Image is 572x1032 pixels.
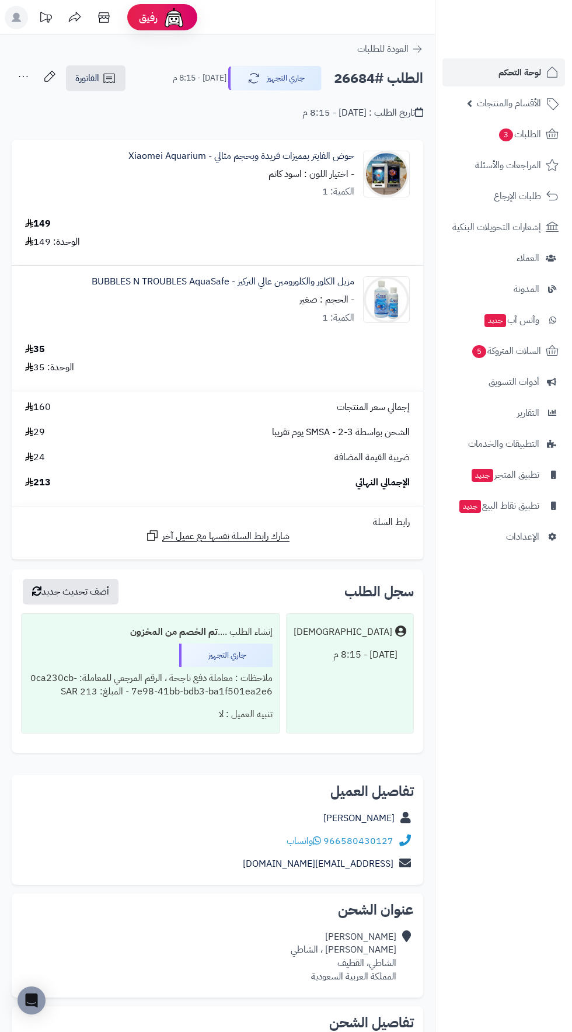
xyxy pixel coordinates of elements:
div: جاري التجهيز [179,644,273,667]
span: 5 [472,345,486,358]
span: إشعارات التحويلات البنكية [452,219,541,235]
h2: عنوان الشحن [21,903,414,917]
span: الإجمالي النهائي [355,476,410,489]
a: [EMAIL_ADDRESS][DOMAIN_NAME] [243,857,393,871]
img: ai-face.png [162,6,186,29]
div: 35 [25,343,45,356]
span: المراجعات والأسئلة [475,157,541,173]
span: جديد [484,314,506,327]
h2: تفاصيل الشحن [21,1016,414,1030]
span: تطبيق نقاط البيع [458,498,539,514]
a: التقارير [442,399,565,427]
a: شارك رابط السلة نفسها مع عميل آخر [145,529,290,543]
a: أدوات التسويق [442,368,565,396]
a: تحديثات المنصة [31,6,60,32]
span: السلات المتروكة [471,343,541,359]
a: العودة للطلبات [357,42,423,56]
span: الفاتورة [75,71,99,85]
span: رفيق [139,11,158,25]
span: 160 [25,401,51,414]
span: العملاء [517,250,539,266]
span: وآتس آب [483,312,539,328]
span: شارك رابط السلة نفسها مع عميل آخر [162,530,290,543]
span: الإعدادات [506,529,539,545]
h3: سجل الطلب [344,585,414,599]
div: [DATE] - 8:15 م [294,644,406,666]
span: الشحن بواسطة SMSA - 2-3 يوم تقريبا [272,426,410,439]
span: لوحة التحكم [498,64,541,81]
div: Open Intercom Messenger [18,986,46,1014]
span: 29 [25,426,45,439]
a: 966580430127 [323,834,393,848]
div: [DEMOGRAPHIC_DATA] [294,626,392,639]
a: تطبيق نقاط البيعجديد [442,492,565,520]
div: تنبيه العميل : لا [29,703,273,726]
a: المدونة [442,275,565,303]
img: 1749129585-1707834971-Turki_Al-zahrani-(1)%D9%8A%D9%81%D8%AA%D9%86%D9%85%D8%B9%D9%87443-2000x2000... [364,276,409,323]
span: تطبيق المتجر [470,467,539,483]
a: العملاء [442,244,565,272]
a: الطلبات3 [442,120,565,148]
div: الوحدة: 149 [25,235,80,249]
a: حوض الفايتر بمميزات فريدة وبحجم مثالي - Xiaomei Aquarium [128,150,354,163]
span: 213 [25,476,51,489]
span: التطبيقات والخدمات [468,436,539,452]
div: رابط السلة [16,516,418,529]
small: - اختيار اللون : اسود كاتم [268,167,354,181]
b: تم الخصم من المخزون [130,625,218,639]
a: طلبات الإرجاع [442,182,565,210]
a: مزيل الكلور والكلورومين عالي التركيز - BUBBLES N TROUBLES AquaSafe [92,275,354,289]
span: الأقسام والمنتجات [477,95,541,112]
a: إشعارات التحويلات البنكية [442,213,565,241]
small: - الحجم : صغير [299,293,354,307]
div: [PERSON_NAME] [PERSON_NAME] ، الشاطي الشاطي، القطيف المملكة العربية السعودية [291,930,396,984]
div: الوحدة: 35 [25,361,74,374]
div: تاريخ الطلب : [DATE] - 8:15 م [302,106,423,120]
a: الفاتورة [66,65,125,91]
img: logo-2.png [493,29,561,54]
a: السلات المتروكة5 [442,337,565,365]
div: الكمية: 1 [322,311,354,325]
span: التقارير [517,405,539,421]
button: جاري التجهيز [228,66,322,91]
a: التطبيقات والخدمات [442,430,565,458]
a: لوحة التحكم [442,58,565,86]
div: الكمية: 1 [322,185,354,199]
span: المدونة [514,281,539,297]
h2: الطلب #26684 [334,67,423,91]
span: إجمالي سعر المنتجات [337,401,410,414]
div: إنشاء الطلب .... [29,621,273,644]
h2: تفاصيل العميل [21,784,414,798]
div: ملاحظات : معاملة دفع ناجحة ، الرقم المرجعي للمعاملة: 0ca230cb-7e98-41bb-bdb3-ba1f501ea2e6 - المبل... [29,667,273,703]
span: طلبات الإرجاع [494,188,541,204]
span: ضريبة القيمة المضافة [334,451,410,464]
span: جديد [472,469,493,482]
a: المراجعات والأسئلة [442,151,565,179]
small: [DATE] - 8:15 م [173,72,226,84]
a: الإعدادات [442,523,565,551]
a: وآتس آبجديد [442,306,565,334]
span: جديد [459,500,481,513]
div: 149 [25,217,51,231]
img: 1748954042-1748952520704_bwejq3_2_1DCACEQ-90x90.jpg [364,151,409,197]
span: 3 [499,128,513,141]
span: الطلبات [498,126,541,143]
a: واتساب [287,834,321,848]
span: 24 [25,451,45,464]
span: أدوات التسويق [489,374,539,390]
a: تطبيق المتجرجديد [442,461,565,489]
button: أضف تحديث جديد [23,579,118,604]
a: [PERSON_NAME] [323,811,395,825]
span: العودة للطلبات [357,42,409,56]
